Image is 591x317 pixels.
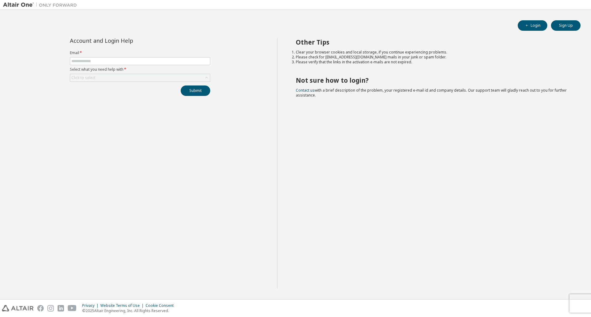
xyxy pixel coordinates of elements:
[181,85,210,96] button: Submit
[551,20,581,31] button: Sign Up
[70,74,210,81] div: Click to select
[518,20,547,31] button: Login
[70,38,182,43] div: Account and Login Help
[100,303,146,308] div: Website Terms of Use
[68,305,77,311] img: youtube.svg
[296,55,570,60] li: Please check for [EMAIL_ADDRESS][DOMAIN_NAME] mails in your junk or spam folder.
[58,305,64,311] img: linkedin.svg
[47,305,54,311] img: instagram.svg
[146,303,177,308] div: Cookie Consent
[82,308,177,313] p: © 2025 Altair Engineering, Inc. All Rights Reserved.
[2,305,34,311] img: altair_logo.svg
[71,75,95,80] div: Click to select
[82,303,100,308] div: Privacy
[70,67,210,72] label: Select what you need help with
[296,50,570,55] li: Clear your browser cookies and local storage, if you continue experiencing problems.
[296,60,570,65] li: Please verify that the links in the activation e-mails are not expired.
[70,50,210,55] label: Email
[296,38,570,46] h2: Other Tips
[37,305,44,311] img: facebook.svg
[296,76,570,84] h2: Not sure how to login?
[296,88,315,93] a: Contact us
[3,2,80,8] img: Altair One
[296,88,567,98] span: with a brief description of the problem, your registered e-mail id and company details. Our suppo...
